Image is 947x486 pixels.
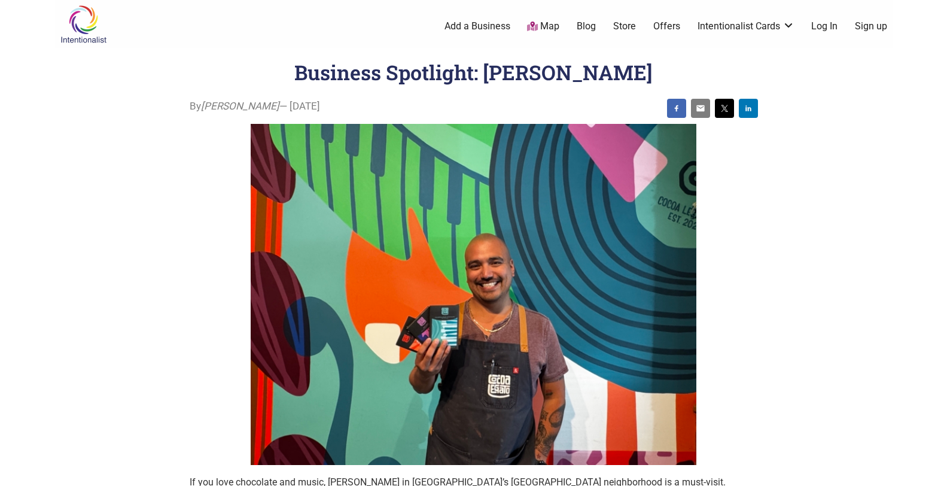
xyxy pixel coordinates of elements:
a: Add a Business [444,20,510,33]
img: twitter sharing button [720,104,729,113]
i: [PERSON_NAME] [201,100,279,112]
a: Blog [577,20,596,33]
a: Offers [653,20,680,33]
a: Log In [811,20,838,33]
span: By — [DATE] [190,99,320,114]
a: Sign up [855,20,887,33]
img: facebook sharing button [672,104,681,113]
a: Store [613,20,636,33]
img: Intentionalist [55,5,112,44]
img: email sharing button [696,104,705,113]
a: Map [527,20,559,34]
a: Intentionalist Cards [698,20,794,33]
h1: Business Spotlight: [PERSON_NAME] [294,59,653,86]
img: linkedin sharing button [744,104,753,113]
